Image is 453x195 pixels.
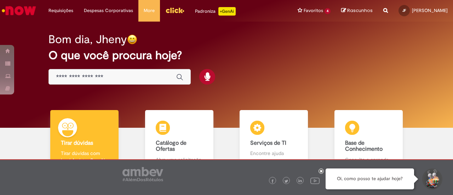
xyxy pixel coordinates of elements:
[310,176,320,185] img: logo_footer_youtube.png
[48,49,404,62] h2: O que você procura hoje?
[144,7,155,14] span: More
[321,110,416,171] a: Base de Conhecimento Consulte e aprenda
[298,179,302,183] img: logo_footer_linkedin.png
[218,7,236,16] p: +GenAi
[271,179,274,183] img: logo_footer_facebook.png
[165,5,184,16] img: click_logo_yellow_360x200.png
[347,7,373,14] span: Rascunhos
[304,7,323,14] span: Favoritos
[195,7,236,16] div: Padroniza
[1,4,37,18] img: ServiceNow
[326,168,414,189] div: Oi, como posso te ajudar hoje?
[37,110,132,171] a: Tirar dúvidas Tirar dúvidas com Lupi Assist e Gen Ai
[345,139,383,153] b: Base de Conhecimento
[122,167,163,181] img: logo_footer_ambev_rotulo_gray.png
[285,179,288,183] img: logo_footer_twitter.png
[84,7,133,14] span: Despesas Corporativas
[48,7,73,14] span: Requisições
[48,33,127,46] h2: Bom dia, Jheny
[250,139,286,147] b: Serviços de TI
[132,110,227,171] a: Catálogo de Ofertas Abra uma solicitação
[226,110,321,171] a: Serviços de TI Encontre ajuda
[127,34,137,45] img: happy-face.png
[61,139,93,147] b: Tirar dúvidas
[412,7,448,13] span: [PERSON_NAME]
[325,8,331,14] span: 4
[250,150,297,157] p: Encontre ajuda
[341,7,373,14] a: Rascunhos
[156,139,187,153] b: Catálogo de Ofertas
[421,168,442,190] button: Iniciar Conversa de Suporte
[402,8,406,13] span: JF
[345,156,392,163] p: Consulte e aprenda
[61,150,108,164] p: Tirar dúvidas com Lupi Assist e Gen Ai
[156,156,203,163] p: Abra uma solicitação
